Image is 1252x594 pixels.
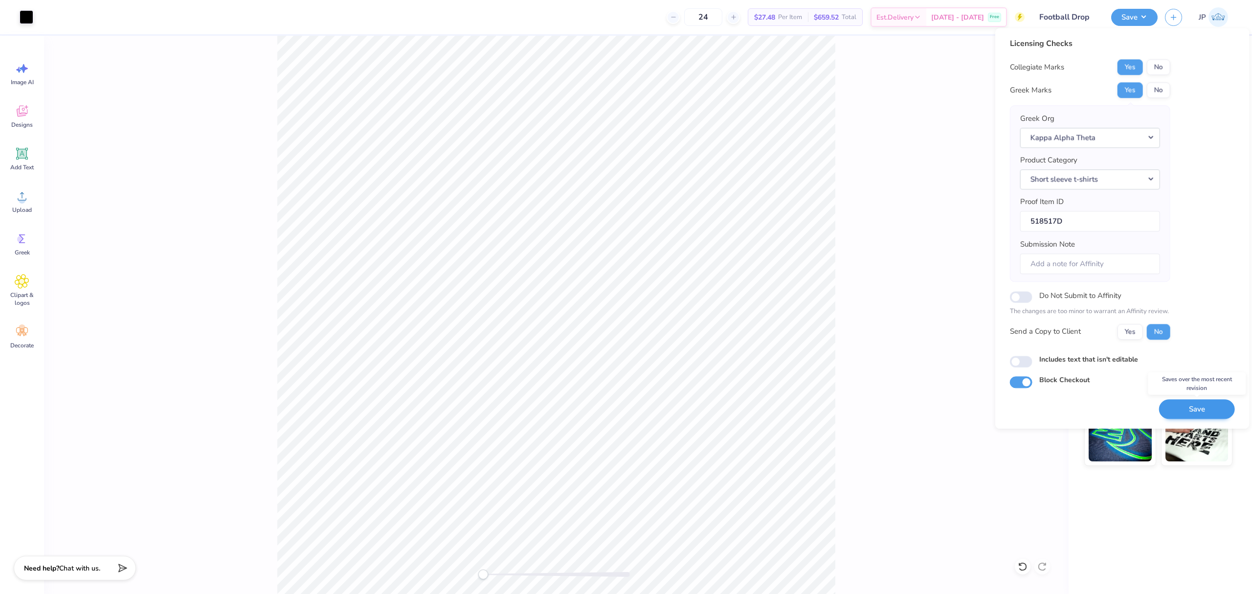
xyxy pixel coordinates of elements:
[1020,169,1160,189] button: Short sleeve t-shirts
[10,342,34,349] span: Decorate
[931,12,984,23] span: [DATE] - [DATE]
[12,206,32,214] span: Upload
[1020,253,1160,274] input: Add a note for Affinity
[1039,289,1121,302] label: Do Not Submit to Affinity
[754,12,775,23] span: $27.48
[1118,59,1143,75] button: Yes
[1199,12,1206,23] span: JP
[478,570,488,579] div: Accessibility label
[1010,62,1064,73] div: Collegiate Marks
[1032,7,1104,27] input: Untitled Design
[1010,307,1170,317] p: The changes are too minor to warrant an Affinity review.
[1089,412,1152,461] img: Glow in the Dark Ink
[1020,128,1160,148] button: Kappa Alpha Theta
[11,121,33,129] span: Designs
[1010,38,1170,49] div: Licensing Checks
[990,14,999,21] span: Free
[1020,113,1054,124] label: Greek Org
[814,12,839,23] span: $659.52
[842,12,856,23] span: Total
[1118,324,1143,340] button: Yes
[1147,324,1170,340] button: No
[1148,372,1246,395] div: Saves over the most recent revision
[876,12,914,23] span: Est. Delivery
[24,564,59,573] strong: Need help?
[1039,375,1090,385] label: Block Checkout
[1208,7,1228,27] img: John Paul Torres
[1010,326,1081,338] div: Send a Copy to Client
[1147,59,1170,75] button: No
[1194,7,1232,27] a: JP
[1118,82,1143,98] button: Yes
[1147,82,1170,98] button: No
[15,249,30,256] span: Greek
[684,8,722,26] input: – –
[1010,85,1051,96] div: Greek Marks
[1039,354,1138,365] label: Includes text that isn't editable
[1111,9,1158,26] button: Save
[11,78,34,86] span: Image AI
[6,291,38,307] span: Clipart & logos
[1020,196,1064,207] label: Proof Item ID
[1165,412,1229,461] img: Water based Ink
[10,163,34,171] span: Add Text
[1020,155,1077,166] label: Product Category
[1020,239,1075,250] label: Submission Note
[1159,399,1235,419] button: Save
[59,564,100,573] span: Chat with us.
[778,12,802,23] span: Per Item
